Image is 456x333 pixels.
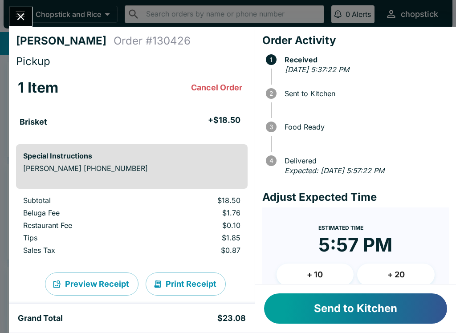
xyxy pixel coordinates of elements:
[23,164,240,173] p: [PERSON_NAME] [PHONE_NUMBER]
[155,208,240,217] p: $1.76
[9,7,32,26] button: Close
[23,221,141,230] p: Restaurant Fee
[277,264,354,286] button: + 10
[269,123,273,130] text: 3
[208,115,240,126] h5: + $18.50
[155,246,240,255] p: $0.87
[18,313,63,324] h5: Grand Total
[23,208,141,217] p: Beluga Fee
[16,34,114,48] h4: [PERSON_NAME]
[114,34,191,48] h4: Order # 130426
[318,233,392,256] time: 5:57 PM
[155,233,240,242] p: $1.85
[23,151,240,160] h6: Special Instructions
[155,196,240,205] p: $18.50
[23,233,141,242] p: Tips
[262,191,449,204] h4: Adjust Expected Time
[280,89,449,97] span: Sent to Kitchen
[146,272,226,296] button: Print Receipt
[155,221,240,230] p: $0.10
[20,117,47,127] h5: Brisket
[187,79,246,97] button: Cancel Order
[285,166,384,175] em: Expected: [DATE] 5:57:22 PM
[270,56,273,63] text: 1
[16,55,50,68] span: Pickup
[269,90,273,97] text: 2
[262,34,449,47] h4: Order Activity
[269,157,273,164] text: 4
[280,123,449,131] span: Food Ready
[23,246,141,255] p: Sales Tax
[280,157,449,165] span: Delivered
[280,56,449,64] span: Received
[16,196,248,258] table: orders table
[285,65,349,74] em: [DATE] 5:37:22 PM
[357,264,435,286] button: + 20
[217,313,246,324] h5: $23.08
[45,272,138,296] button: Preview Receipt
[264,293,447,324] button: Send to Kitchen
[16,72,248,137] table: orders table
[318,224,363,231] span: Estimated Time
[18,79,58,97] h3: 1 Item
[23,196,141,205] p: Subtotal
